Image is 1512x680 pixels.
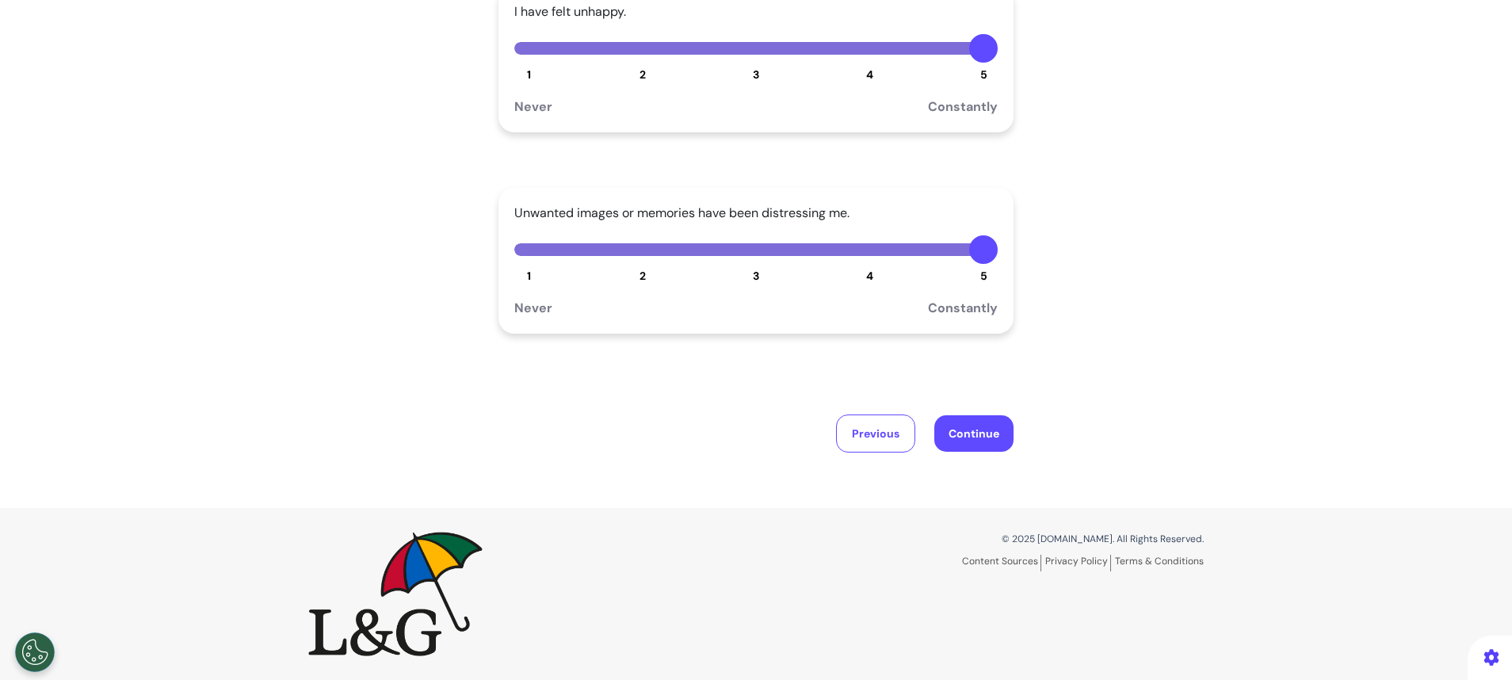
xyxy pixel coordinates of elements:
button: 5 [969,235,998,264]
span: 4 [866,67,873,82]
button: Continue [934,415,1014,452]
span: 1 [527,269,531,283]
p: © 2025 [DOMAIN_NAME]. All Rights Reserved. [768,532,1204,546]
div: Constantly [928,97,998,117]
a: Content Sources [962,555,1041,571]
button: Open Preferences [15,632,55,672]
button: 5 [969,34,998,63]
span: 2 [640,269,646,283]
button: 3 [742,34,770,63]
span: 5 [980,269,987,283]
a: Terms & Conditions [1115,555,1204,567]
span: 3 [753,269,759,283]
button: Previous [836,414,915,453]
span: 2 [640,67,646,82]
button: 1 [514,34,543,63]
button: 2 [628,235,657,264]
span: 1 [527,67,531,82]
span: 5 [980,67,987,82]
button: 1 [514,235,543,264]
button: 3 [742,235,770,264]
div: Constantly [928,299,998,318]
a: Privacy Policy [1045,555,1111,571]
div: Never [514,97,552,117]
span: 3 [753,67,759,82]
span: 4 [866,269,873,283]
img: Spectrum.Life logo [308,532,483,655]
div: Never [514,299,552,318]
button: 4 [856,34,884,63]
button: 2 [628,34,657,63]
div: Unwanted images or memories have been distressing me. [514,204,850,223]
button: 4 [856,235,884,264]
div: I have felt unhappy. [514,2,626,21]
